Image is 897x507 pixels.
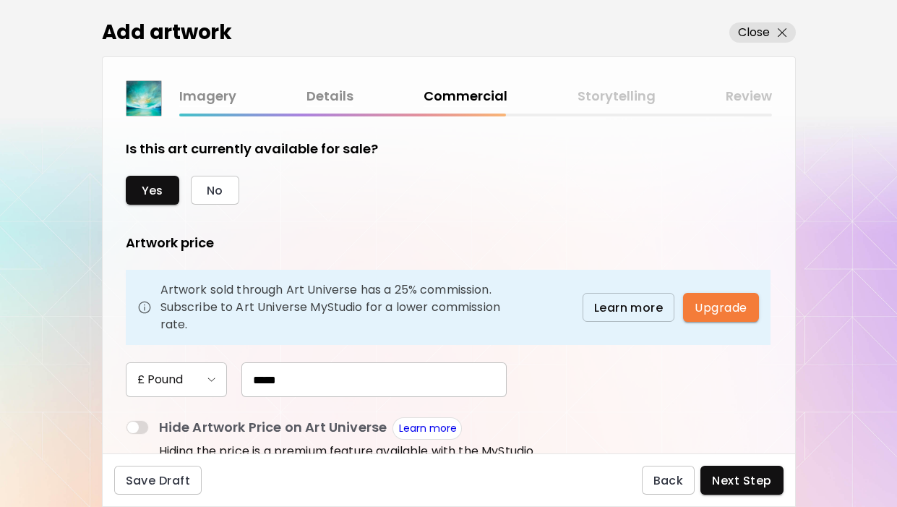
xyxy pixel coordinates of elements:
[712,473,771,488] span: Next Step
[207,183,223,198] span: No
[126,140,378,158] h5: Is this art currently available for sale?
[126,81,161,116] img: thumbnail
[159,417,387,440] p: Hide Artwork Price on Art Universe
[179,86,236,107] a: Imagery
[191,176,239,205] button: No
[695,300,747,315] span: Upgrade
[583,293,675,322] button: Learn more
[126,473,191,488] span: Save Draft
[159,443,588,477] p: Hiding the price is a premium feature available with the MyStudio Professional plan.
[114,466,202,495] button: Save Draft
[642,466,695,495] button: Back
[137,300,152,315] img: info
[653,473,684,488] span: Back
[306,86,353,107] a: Details
[126,176,179,205] button: Yes
[594,300,664,315] span: Learn more
[137,371,184,388] h6: £ Pound
[160,281,509,333] p: Artwork sold through Art Universe has a 25% commission. Subscribe to Art Universe MyStudio for a ...
[142,183,163,198] span: Yes
[126,234,214,252] h5: Artwork price
[700,466,783,495] button: Next Step
[126,362,227,397] button: £ Pound
[399,421,457,435] a: Learn more
[683,293,758,322] button: Upgrade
